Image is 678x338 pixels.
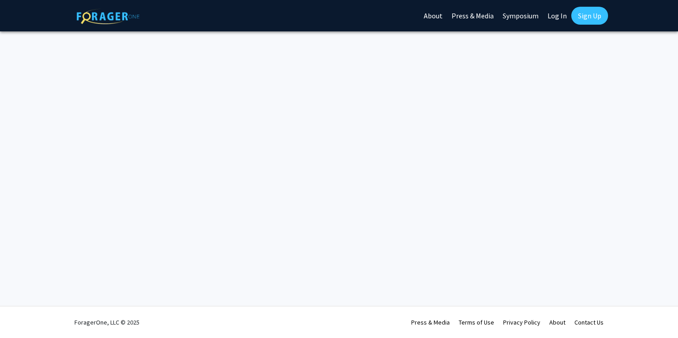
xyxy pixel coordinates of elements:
div: ForagerOne, LLC © 2025 [74,307,139,338]
a: About [549,318,565,326]
a: Sign Up [571,7,608,25]
a: Contact Us [574,318,604,326]
a: Press & Media [411,318,450,326]
img: ForagerOne Logo [77,9,139,24]
a: Privacy Policy [503,318,540,326]
a: Terms of Use [459,318,494,326]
